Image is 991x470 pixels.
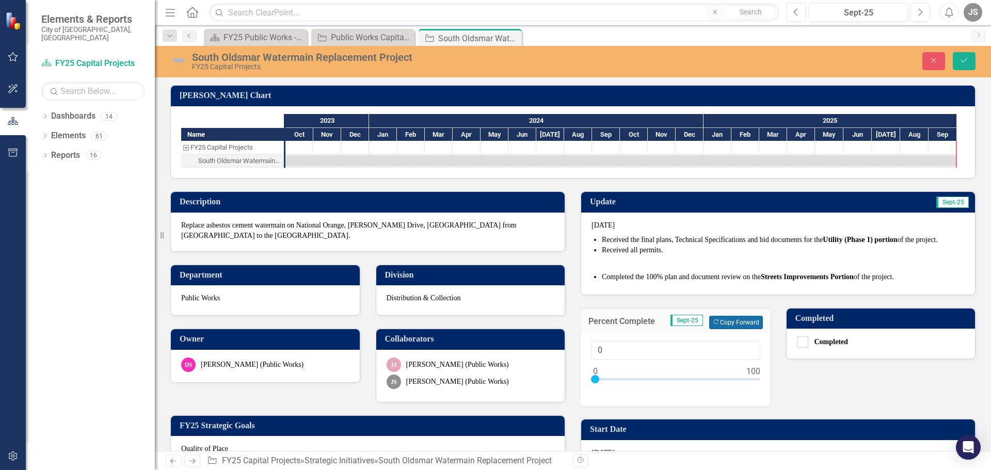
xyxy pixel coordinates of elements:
[815,128,843,141] div: May
[313,128,341,141] div: Nov
[787,128,815,141] div: Apr
[676,128,704,141] div: Dec
[823,236,897,244] strong: Utility (Phase 1) portion
[936,197,969,208] span: Sept-25
[305,456,374,465] a: Strategic Initiatives
[406,360,509,370] div: [PERSON_NAME] (Public Works)
[314,31,412,44] a: Public Works Capital Projects FY25
[397,128,425,141] div: Feb
[704,114,957,127] div: 2025
[41,13,145,25] span: Elements & Reports
[180,270,355,280] h3: Department
[181,154,284,168] div: Task: Start date: 2023-10-01 End date: 2025-09-30
[387,294,461,302] span: Distribution & Collection
[51,110,95,122] a: Dashboards
[453,128,481,141] div: Apr
[198,154,281,168] div: South Oldsmar Watermain Replacement Project
[41,25,145,42] small: City of [GEOGRAPHIC_DATA], [GEOGRAPHIC_DATA]
[759,128,787,141] div: Mar
[602,245,965,255] li: Received all permits.
[709,316,762,329] button: Copy Forward
[285,114,369,127] div: 2023
[592,128,620,141] div: Sep
[929,128,957,141] div: Sep
[192,63,622,71] div: FY25 Capital Projects
[385,270,560,280] h3: Division
[761,273,854,281] strong: Streets Improvements Portion
[740,8,762,16] span: Search
[180,91,970,100] h3: [PERSON_NAME] Chart
[620,128,648,141] div: Oct
[795,314,970,323] h3: Completed
[181,141,284,154] div: Task: FY25 Capital Projects Start date: 2023-10-01 End date: 2023-10-02
[385,334,560,344] h3: Collaborators
[223,31,305,44] div: FY25 Public Works - Strategic Plan
[725,5,776,20] button: Search
[190,141,253,154] div: FY25 Capital Projects
[91,132,107,140] div: 61
[180,334,355,344] h3: Owner
[809,3,908,22] button: Sept-25
[592,220,965,233] p: [DATE]
[425,128,453,141] div: Mar
[387,358,401,372] div: JJ
[180,197,560,206] h3: Description
[331,31,412,44] div: Public Works Capital Projects FY25
[602,272,965,282] li: Completed the 100% plan and document review on the of the project.
[201,360,303,370] div: [PERSON_NAME] (Public Works)
[731,128,759,141] div: Feb
[481,128,508,141] div: May
[900,128,929,141] div: Aug
[670,315,703,326] span: Sept-25
[181,445,228,452] span: Quality of Place
[180,421,560,430] h3: FY25 Strategic Goals
[590,197,755,206] h3: Update
[5,12,23,30] img: ClearPoint Strategy
[181,358,196,372] div: DS
[588,317,662,326] h3: Percent Complete
[590,425,970,434] h3: Start Date
[181,141,284,154] div: FY25 Capital Projects
[41,58,145,70] a: FY25 Capital Projects
[170,52,187,69] img: Not Defined
[592,449,615,457] span: [DATE]
[51,150,80,161] a: Reports
[41,82,145,100] input: Search Below...
[181,128,284,141] div: Name
[387,375,401,389] div: JS
[378,456,552,465] div: South Oldsmar Watermain Replacement Project
[51,130,86,142] a: Elements
[206,31,305,44] a: FY25 Public Works - Strategic Plan
[85,151,102,160] div: 16
[286,155,956,166] div: Task: Start date: 2023-10-01 End date: 2025-09-30
[564,128,592,141] div: Aug
[222,456,300,465] a: FY25 Capital Projects
[812,7,904,19] div: Sept-25
[508,128,536,141] div: Jun
[207,455,565,467] div: » »
[101,112,117,121] div: 14
[192,52,622,63] div: South Oldsmar Watermain Replacement Project
[369,128,397,141] div: Jan
[181,294,220,302] span: Public Works
[704,128,731,141] div: Jan
[369,114,704,127] div: 2024
[285,128,313,141] div: Oct
[181,220,554,241] p: Replace asbestos cement watermain on National Orange, [PERSON_NAME] Drive, [GEOGRAPHIC_DATA] from...
[602,235,965,245] li: Received the final plans, Technical Specifications and bid documents for the of the project.
[872,128,900,141] div: Jul
[438,32,519,45] div: South Oldsmar Watermain Replacement Project
[956,435,981,460] div: Open Intercom Messenger
[843,128,872,141] div: Jun
[341,128,369,141] div: Dec
[406,377,509,387] div: [PERSON_NAME] (Public Works)
[964,3,982,22] button: JS
[209,4,779,22] input: Search ClearPoint...
[536,128,564,141] div: Jul
[648,128,676,141] div: Nov
[181,154,284,168] div: South Oldsmar Watermain Replacement Project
